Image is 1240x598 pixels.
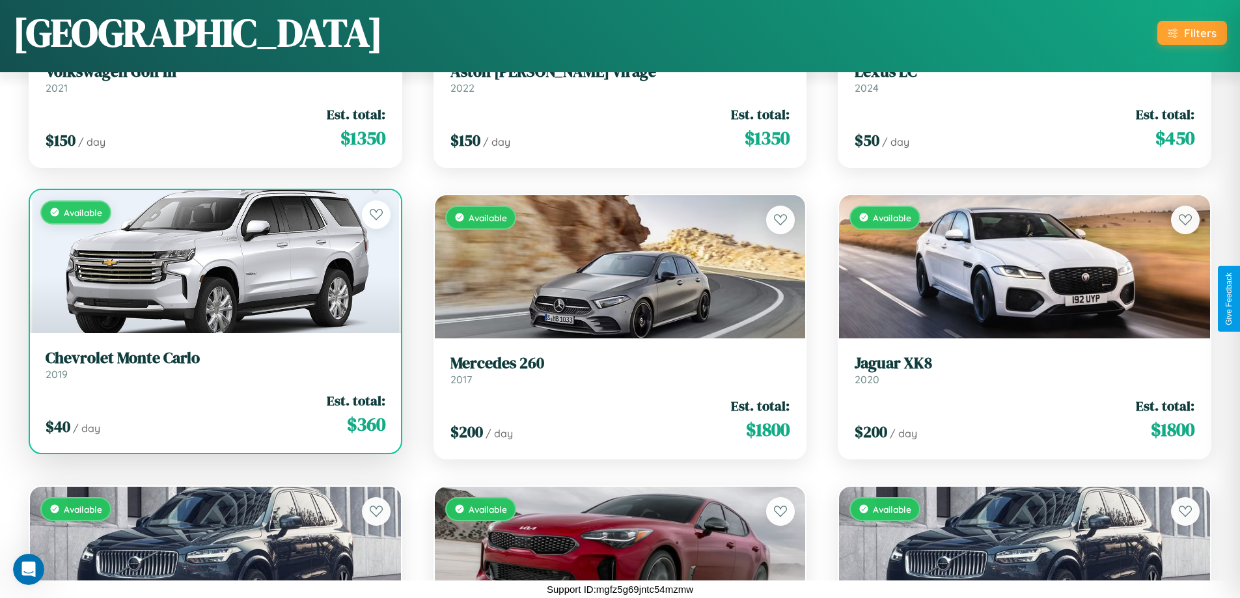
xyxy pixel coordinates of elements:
[46,62,385,94] a: Volkswagen Golf III2021
[347,411,385,437] span: $ 360
[855,354,1194,386] a: Jaguar XK82020
[1136,105,1194,124] span: Est. total:
[46,416,70,437] span: $ 40
[855,421,887,442] span: $ 200
[46,368,68,381] span: 2019
[450,373,472,386] span: 2017
[745,125,790,151] span: $ 1350
[483,135,510,148] span: / day
[450,62,790,81] h3: Aston [PERSON_NAME] Virage
[746,416,790,442] span: $ 1800
[450,421,483,442] span: $ 200
[731,105,790,124] span: Est. total:
[547,580,693,598] p: Support ID: mgfz5g69jntc54mzmw
[873,212,911,223] span: Available
[13,554,44,585] iframe: Intercom live chat
[46,129,76,151] span: $ 150
[873,504,911,515] span: Available
[450,62,790,94] a: Aston [PERSON_NAME] Virage2022
[469,504,507,515] span: Available
[731,396,790,415] span: Est. total:
[855,373,879,386] span: 2020
[855,354,1194,373] h3: Jaguar XK8
[46,349,385,368] h3: Chevrolet Monte Carlo
[1136,396,1194,415] span: Est. total:
[46,349,385,381] a: Chevrolet Monte Carlo2019
[64,207,102,218] span: Available
[855,129,879,151] span: $ 50
[450,129,480,151] span: $ 150
[1151,416,1194,442] span: $ 1800
[327,105,385,124] span: Est. total:
[890,427,917,440] span: / day
[450,81,475,94] span: 2022
[46,62,385,81] h3: Volkswagen Golf III
[450,354,790,386] a: Mercedes 2602017
[1155,125,1194,151] span: $ 450
[73,422,100,435] span: / day
[469,212,507,223] span: Available
[64,504,102,515] span: Available
[855,62,1194,94] a: Lexus LC2024
[327,391,385,410] span: Est. total:
[13,6,383,59] h1: [GEOGRAPHIC_DATA]
[1224,273,1233,325] div: Give Feedback
[1157,21,1227,45] button: Filters
[450,354,790,373] h3: Mercedes 260
[340,125,385,151] span: $ 1350
[46,81,68,94] span: 2021
[855,62,1194,81] h3: Lexus LC
[1184,26,1217,40] div: Filters
[78,135,105,148] span: / day
[486,427,513,440] span: / day
[882,135,909,148] span: / day
[855,81,879,94] span: 2024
